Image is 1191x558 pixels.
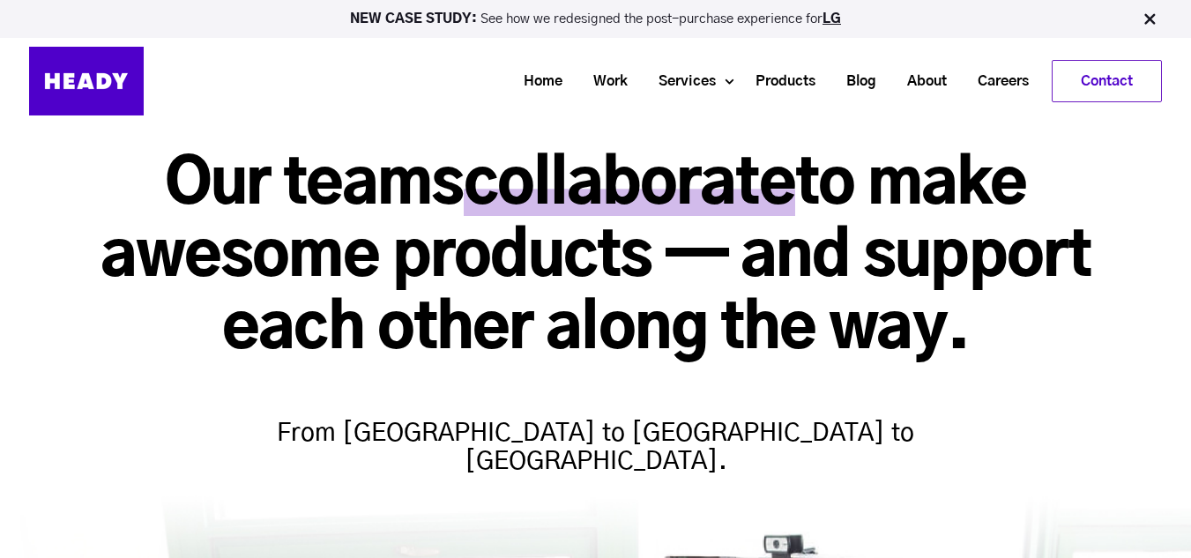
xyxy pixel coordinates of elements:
[29,150,1162,367] h1: Our teams to make awesome products — and support each other along the way.
[8,12,1183,26] p: See how we redesigned the post-purchase experience for
[824,65,885,98] a: Blog
[956,65,1038,98] a: Careers
[29,47,144,115] img: Heady_Logo_Web-01 (1)
[161,60,1162,102] div: Navigation Menu
[502,65,571,98] a: Home
[350,12,480,26] strong: NEW CASE STUDY:
[1141,11,1158,28] img: Close Bar
[823,12,841,26] a: LG
[252,384,940,476] h4: From [GEOGRAPHIC_DATA] to [GEOGRAPHIC_DATA] to [GEOGRAPHIC_DATA].
[885,65,956,98] a: About
[733,65,824,98] a: Products
[464,154,795,216] span: collaborate
[636,65,725,98] a: Services
[1053,61,1161,101] a: Contact
[571,65,636,98] a: Work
